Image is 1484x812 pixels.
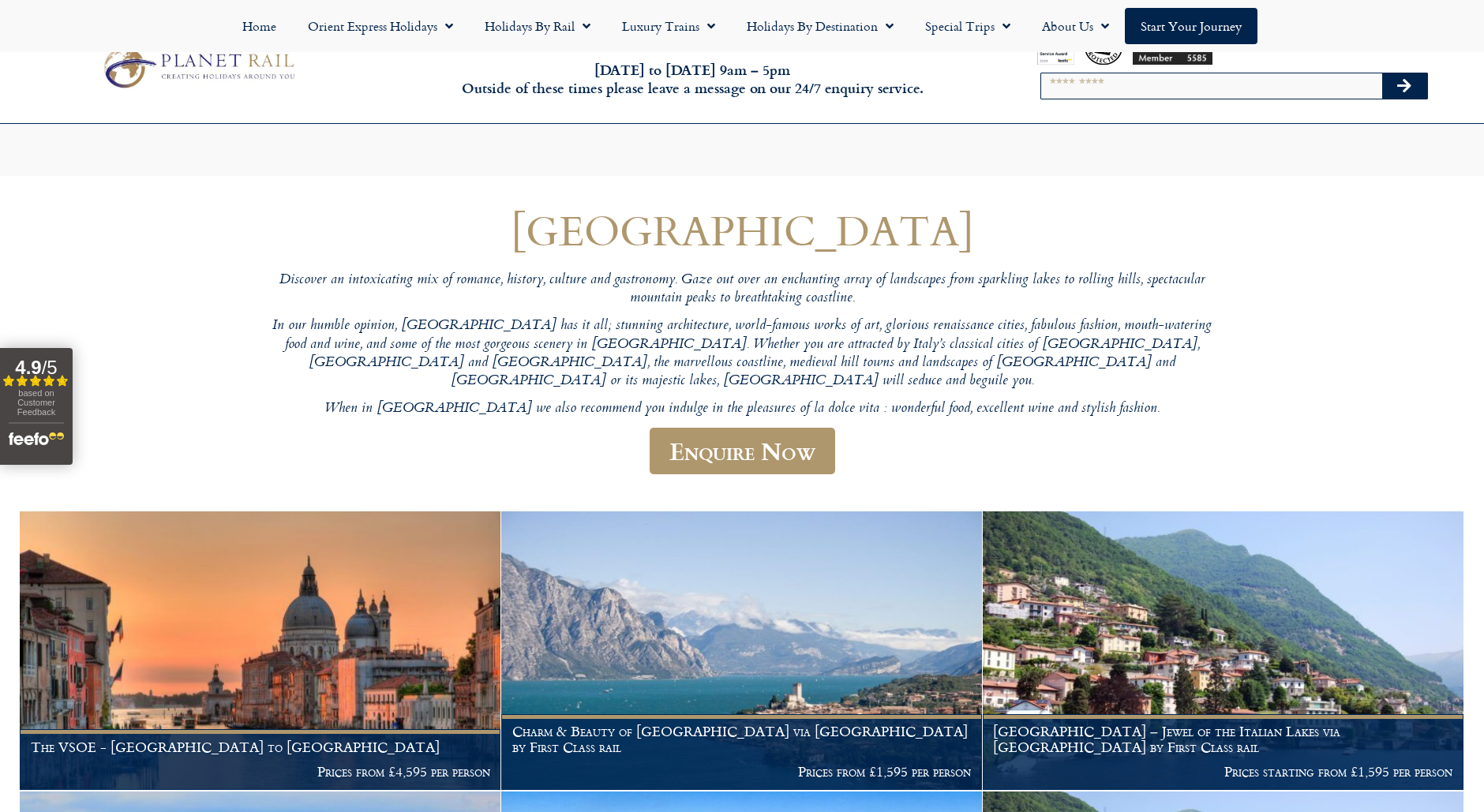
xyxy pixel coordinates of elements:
[20,511,500,790] img: Orient Express Special Venice compressed
[731,8,909,44] a: Holidays by Destination
[501,511,983,791] a: Charm & Beauty of [GEOGRAPHIC_DATA] via [GEOGRAPHIC_DATA] by First Class rail Prices from £1,595 ...
[399,61,985,98] h6: [DATE] to [DATE] 9am – 5pm Outside of these times please leave a message on our 24/7 enquiry serv...
[268,271,1216,309] p: Discover an intoxicating mix of romance, history, culture and gastronomy. Gaze out over an enchan...
[96,43,300,92] img: Planet Rail Train Holidays Logo
[268,207,1216,253] h1: [GEOGRAPHIC_DATA]
[292,8,469,44] a: Orient Express Holidays
[1125,8,1257,44] a: Start your Journey
[1382,73,1428,99] button: Search
[31,764,490,780] p: Prices from £4,595 per person
[31,739,490,755] h1: The VSOE - [GEOGRAPHIC_DATA] to [GEOGRAPHIC_DATA]
[512,724,972,754] h1: Charm & Beauty of [GEOGRAPHIC_DATA] via [GEOGRAPHIC_DATA] by First Class rail
[993,724,1452,754] h1: [GEOGRAPHIC_DATA] – Jewel of the Italian Lakes via [GEOGRAPHIC_DATA] by First Class rail
[8,8,1476,44] nav: Menu
[512,764,972,780] p: Prices from £1,595 per person
[20,511,501,791] a: The VSOE - [GEOGRAPHIC_DATA] to [GEOGRAPHIC_DATA] Prices from £4,595 per person
[1026,8,1125,44] a: About Us
[268,317,1216,391] p: In our humble opinion, [GEOGRAPHIC_DATA] has it all; stunning architecture, world-famous works of...
[227,8,292,44] a: Home
[909,8,1026,44] a: Special Trips
[650,428,835,474] a: Enquire Now
[606,8,731,44] a: Luxury Trains
[993,764,1452,780] p: Prices starting from £1,595 per person
[268,400,1216,418] p: When in [GEOGRAPHIC_DATA] we also recommend you indulge in the pleasures of la dolce vita : wonde...
[469,8,606,44] a: Holidays by Rail
[983,511,1464,791] a: [GEOGRAPHIC_DATA] – Jewel of the Italian Lakes via [GEOGRAPHIC_DATA] by First Class rail Prices s...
